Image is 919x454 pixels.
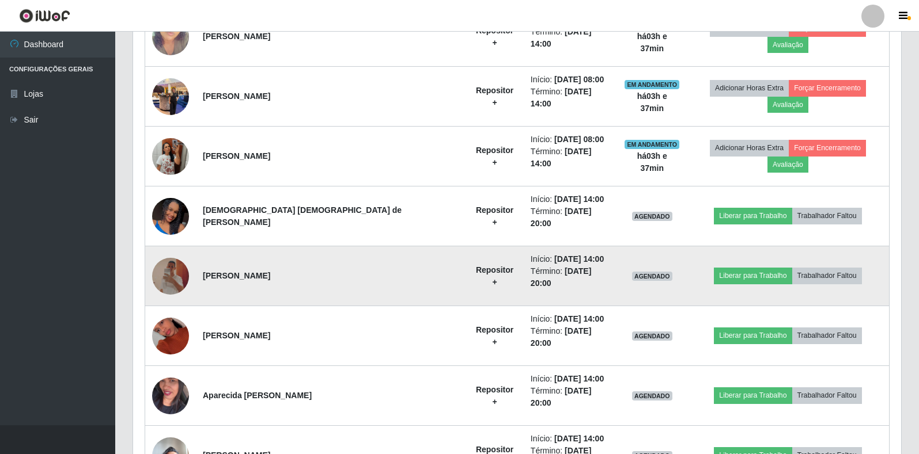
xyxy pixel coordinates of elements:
li: Término: [531,265,611,289]
strong: há 03 h e 37 min [637,91,667,113]
strong: [DEMOGRAPHIC_DATA] [DEMOGRAPHIC_DATA] de [PERSON_NAME] [203,205,402,227]
button: Avaliação [767,97,808,113]
li: Início: [531,433,611,445]
button: Trabalhador Faltou [792,327,862,344]
strong: [PERSON_NAME] [203,271,270,280]
strong: Repositor + [476,265,513,287]
strong: Repositor + [476,86,513,107]
img: 1755095833793.jpeg [152,72,189,121]
button: Avaliação [767,37,808,53]
button: Forçar Encerramento [789,140,866,156]
button: Liberar para Trabalho [714,268,792,284]
li: Início: [531,193,611,205]
time: [DATE] 08:00 [554,135,604,144]
strong: [PERSON_NAME] [203,91,270,101]
time: [DATE] 14:00 [554,434,604,443]
span: AGENDADO [632,331,672,341]
strong: Repositor + [476,205,513,227]
span: AGENDADO [632,212,672,221]
time: [DATE] 14:00 [554,194,604,204]
strong: [PERSON_NAME] [203,151,270,161]
strong: Repositor + [476,146,513,167]
button: Liberar para Trabalho [714,327,792,344]
img: 1755808993446.jpeg [152,258,189,295]
strong: há 03 h e 37 min [637,151,667,173]
li: Início: [531,373,611,385]
img: 1755438543328.jpeg [152,175,189,257]
li: Término: [531,146,611,170]
button: Adicionar Horas Extra [710,80,789,96]
button: Liberar para Trabalho [714,208,792,224]
li: Início: [531,74,611,86]
button: Trabalhador Faltou [792,268,862,284]
span: AGENDADO [632,391,672,400]
img: CoreUI Logo [19,9,70,23]
strong: há 03 h e 37 min [637,32,667,53]
img: 1756950794963.jpeg [152,124,189,189]
li: Início: [531,133,611,146]
strong: [PERSON_NAME] [203,32,270,41]
time: [DATE] 14:00 [554,374,604,383]
button: Adicionar Horas Extra [710,140,789,156]
button: Forçar Encerramento [789,80,866,96]
li: Término: [531,385,611,409]
time: [DATE] 14:00 [554,314,604,323]
strong: Aparecida [PERSON_NAME] [203,391,312,400]
img: 1756765827599.jpeg [152,363,189,429]
span: EM ANDAMENTO [625,140,679,149]
span: AGENDADO [632,272,672,281]
strong: Repositor + [476,26,513,47]
time: [DATE] 08:00 [554,75,604,84]
button: Liberar para Trabalho [714,387,792,403]
li: Término: [531,325,611,349]
li: Início: [531,253,611,265]
li: Início: [531,313,611,325]
li: Término: [531,26,611,50]
li: Término: [531,86,611,110]
span: EM ANDAMENTO [625,80,679,89]
strong: [PERSON_NAME] [203,331,270,340]
time: [DATE] 14:00 [554,254,604,264]
li: Término: [531,205,611,230]
button: Trabalhador Faltou [792,208,862,224]
img: 1756757870649.jpeg [152,311,189,360]
img: 1754928869787.jpeg [152,4,189,70]
strong: Repositor + [476,385,513,406]
button: Trabalhador Faltou [792,387,862,403]
button: Avaliação [767,157,808,173]
strong: Repositor + [476,325,513,346]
